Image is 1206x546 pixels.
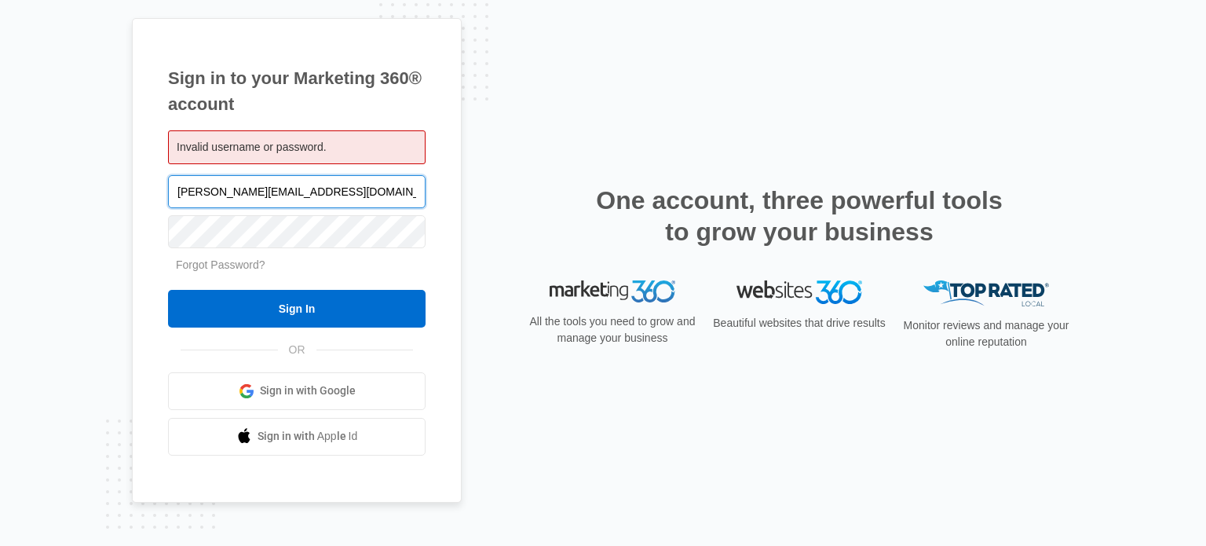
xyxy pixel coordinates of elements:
p: Monitor reviews and manage your online reputation [898,317,1074,350]
a: Sign in with Apple Id [168,418,426,456]
h2: One account, three powerful tools to grow your business [591,185,1007,247]
span: Sign in with Apple Id [258,428,358,445]
img: Websites 360 [736,280,862,303]
img: Marketing 360 [550,280,675,302]
a: Forgot Password? [176,258,265,271]
img: Top Rated Local [923,280,1049,306]
input: Sign In [168,290,426,328]
h1: Sign in to your Marketing 360® account [168,65,426,117]
span: Sign in with Google [260,383,356,399]
a: Sign in with Google [168,372,426,410]
p: All the tools you need to grow and manage your business [524,313,700,346]
input: Email [168,175,426,208]
span: Invalid username or password. [177,141,327,153]
p: Beautiful websites that drive results [711,315,887,332]
span: OR [278,342,316,358]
